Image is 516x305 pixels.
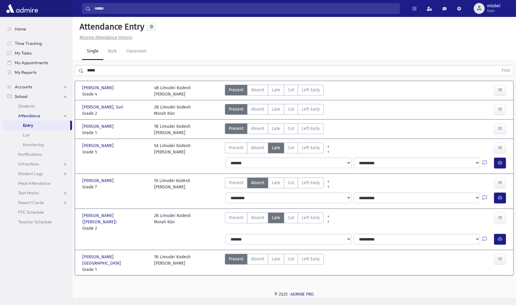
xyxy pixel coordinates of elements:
span: [PERSON_NAME], Suri [82,104,124,110]
a: PTC Schedule [2,207,72,217]
span: My Tasks [15,50,32,56]
button: Find [498,65,513,76]
span: Left Early [302,125,320,132]
a: My Appointments [2,58,72,68]
span: Late [272,215,280,221]
span: Attendance [18,113,40,118]
a: My Reports [2,68,72,77]
div: 7A Limudei Kodesh [PERSON_NAME] [154,178,190,190]
span: List [23,132,30,138]
span: Absent [251,180,264,186]
span: Present [229,87,244,93]
div: 4B Limudei Kodesh [PERSON_NAME] [154,85,191,97]
span: Grade 2 [82,225,148,231]
span: Absent [251,87,264,93]
span: Present [229,145,244,151]
span: Cut [288,125,294,132]
span: Cut [288,87,294,93]
span: Grade 4 [82,91,148,97]
a: Teacher Schedule [2,217,72,227]
span: Left Early [302,145,320,151]
span: Absent [251,256,264,262]
input: Search [91,3,400,14]
div: 2B Limudei Kodesh Morah Klor [154,212,191,231]
span: [PERSON_NAME] [82,85,115,91]
div: AttTypes [225,85,324,97]
a: Missing Attendance History [77,35,132,40]
span: User [487,8,500,13]
span: Left Early [302,215,320,221]
span: Late [272,125,280,132]
div: AttTypes [225,123,324,136]
span: Cut [288,215,294,221]
span: Late [272,106,280,112]
span: Late [272,180,280,186]
span: Left Early [302,256,320,262]
a: Notifications [2,149,72,159]
span: Grade 7 [82,184,148,190]
span: Present [229,256,244,262]
span: Absent [251,106,264,112]
span: PTC Schedule [18,209,44,215]
span: Monitoring [23,142,44,147]
a: Attendance [2,111,72,121]
div: AttTypes [225,104,324,117]
a: List [2,130,72,140]
span: mlobel [487,4,500,8]
div: AttTypes [225,212,324,231]
span: Late [272,87,280,93]
span: [PERSON_NAME][GEOGRAPHIC_DATA] [82,254,148,266]
span: Left Early [302,87,320,93]
a: Infractions [2,159,72,169]
span: Late [272,256,280,262]
a: Accounts [2,82,72,92]
a: Home [2,24,72,34]
div: 5A Limudei Kodesh [PERSON_NAME] [154,143,190,155]
span: Student Logs [18,171,43,176]
a: My Tasks [2,48,72,58]
span: Absent [251,215,264,221]
span: My Reports [15,70,36,75]
span: [PERSON_NAME] [82,143,115,149]
span: Teacher Schedule [18,219,52,225]
span: Report Cards [18,200,44,205]
div: AttTypes [225,178,324,190]
span: Present [229,106,244,112]
span: Present [229,180,244,186]
span: Grade 2 [82,110,148,117]
a: Students [2,101,72,111]
span: Present [229,215,244,221]
a: Student Logs [2,169,72,178]
u: Missing Attendance History [80,35,132,40]
span: School [15,94,27,99]
span: Cut [288,256,294,262]
span: Left Early [302,106,320,112]
span: Cut [288,145,294,151]
div: 1B Limudei Kodesh [PERSON_NAME] [154,123,190,136]
span: Notifications [18,152,42,157]
span: [PERSON_NAME] ([PERSON_NAME]) [82,212,148,225]
span: Grade 1 [82,266,148,273]
span: [PERSON_NAME] [82,123,115,130]
div: 1B Limudei Kodesh [PERSON_NAME] [154,254,190,273]
div: © 2025 - [82,291,506,297]
span: Time Tracking [15,41,42,46]
span: Left Early [302,180,320,186]
h5: Attendance Entry [77,22,144,32]
div: AttTypes [225,143,324,155]
span: My Appointments [15,60,48,65]
span: Grade 1 [82,130,148,136]
span: Students [18,103,35,109]
span: Grade 5 [82,149,148,155]
a: School [2,92,72,101]
span: Test Marks [18,190,39,196]
a: Classroom [121,43,151,60]
span: Absent [251,145,264,151]
span: Infractions [18,161,39,167]
span: Cut [288,106,294,112]
a: Report Cards [2,198,72,207]
a: Single [82,43,103,60]
span: Accounts [15,84,32,90]
span: [PERSON_NAME] [82,178,115,184]
div: 2B Limudei Kodesh Morah Klor [154,104,191,117]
